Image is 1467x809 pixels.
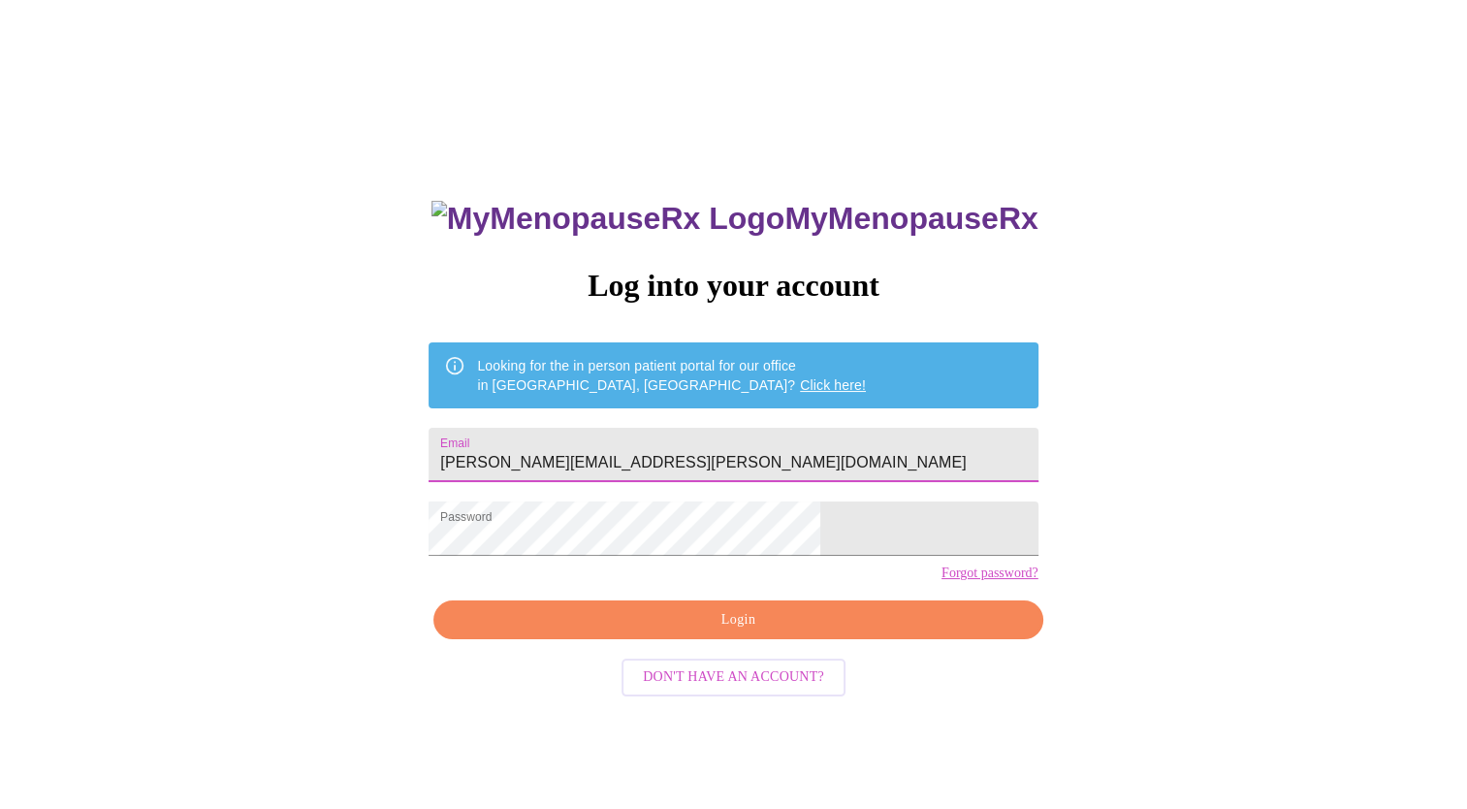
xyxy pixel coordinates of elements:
[431,201,784,237] img: MyMenopauseRx Logo
[477,348,866,403] div: Looking for the in person patient portal for our office in [GEOGRAPHIC_DATA], [GEOGRAPHIC_DATA]?
[941,566,1038,581] a: Forgot password?
[617,667,850,684] a: Don't have an account?
[429,268,1037,304] h3: Log into your account
[643,665,824,690] span: Don't have an account?
[622,659,845,696] button: Don't have an account?
[800,377,866,393] a: Click here!
[456,608,1020,632] span: Login
[431,201,1038,237] h3: MyMenopauseRx
[433,600,1042,640] button: Login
